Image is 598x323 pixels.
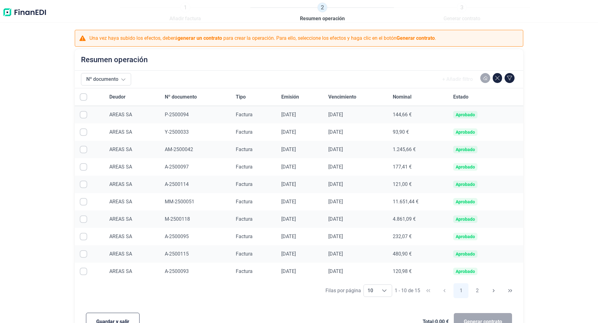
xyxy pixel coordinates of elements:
[109,146,132,152] span: AREAS SA
[165,199,194,205] span: MM-2500051
[109,93,126,101] span: Deudor
[80,198,87,205] div: Row Selected null
[395,288,420,293] span: 1 - 10 de 15
[80,128,87,136] div: Row Selected null
[421,283,436,298] button: First Page
[109,129,132,135] span: AREAS SA
[328,112,383,118] div: [DATE]
[453,283,468,298] button: Page 1
[453,93,468,101] span: Estado
[456,234,475,239] div: Aprobado
[165,146,193,152] span: AM-2500042
[109,216,132,222] span: AREAS SA
[456,217,475,222] div: Aprobado
[281,146,318,153] div: [DATE]
[364,285,377,297] span: 10
[178,35,222,41] b: generar un contrato
[236,146,253,152] span: Factura
[80,215,87,223] div: Row Selected null
[393,93,411,101] span: Nominal
[165,268,189,274] span: A-2500093
[281,129,318,135] div: [DATE]
[328,93,356,101] span: Vencimiento
[393,251,444,257] div: 480,90 €
[456,251,475,256] div: Aprobado
[456,182,475,187] div: Aprobado
[236,112,253,118] span: Factura
[281,216,318,222] div: [DATE]
[281,112,318,118] div: [DATE]
[109,251,132,257] span: AREAS SA
[328,251,383,257] div: [DATE]
[456,112,475,117] div: Aprobado
[236,164,253,170] span: Factura
[325,287,361,294] div: Filas por página
[2,2,47,22] img: Logo de aplicación
[503,283,518,298] button: Last Page
[456,269,475,274] div: Aprobado
[393,268,444,275] div: 120,98 €
[377,285,392,297] div: Choose
[165,181,189,187] span: A-2500114
[80,146,87,153] div: Row Selected null
[328,199,383,205] div: [DATE]
[281,268,318,275] div: [DATE]
[80,233,87,240] div: Row Selected null
[236,216,253,222] span: Factura
[393,129,444,135] div: 93,90 €
[281,199,318,205] div: [DATE]
[470,283,485,298] button: Page 2
[109,199,132,205] span: AREAS SA
[281,93,299,101] span: Emisión
[236,233,253,239] span: Factura
[300,15,345,22] span: Resumen operación
[393,181,444,187] div: 121,00 €
[89,35,436,42] p: Una vez haya subido los efectos, deberá para crear la operación. Para ello, seleccione los efecto...
[165,164,189,170] span: A-2500097
[396,35,435,41] b: Generar contrato
[236,129,253,135] span: Factura
[328,268,383,275] div: [DATE]
[328,233,383,240] div: [DATE]
[165,233,189,239] span: A-2500095
[300,2,345,22] a: 2Resumen operación
[80,181,87,188] div: Row Selected null
[165,251,189,257] span: A-2500115
[236,93,246,101] span: Tipo
[81,73,131,85] button: Nº documento
[281,181,318,187] div: [DATE]
[281,233,318,240] div: [DATE]
[456,130,475,135] div: Aprobado
[281,164,318,170] div: [DATE]
[328,146,383,153] div: [DATE]
[236,268,253,274] span: Factura
[328,129,383,135] div: [DATE]
[80,163,87,171] div: Row Selected null
[80,250,87,258] div: Row Selected null
[456,164,475,169] div: Aprobado
[393,233,444,240] div: 232,07 €
[80,93,87,101] div: All items unselected
[165,112,189,118] span: P-2500094
[456,147,475,152] div: Aprobado
[236,181,253,187] span: Factura
[236,199,253,205] span: Factura
[328,216,383,222] div: [DATE]
[486,283,501,298] button: Next Page
[437,283,452,298] button: Previous Page
[317,2,327,12] span: 2
[393,146,444,153] div: 1.245,66 €
[236,251,253,257] span: Factura
[165,93,197,101] span: Nº documento
[109,112,132,118] span: AREAS SA
[281,251,318,257] div: [DATE]
[393,112,444,118] div: 144,66 €
[393,164,444,170] div: 177,41 €
[328,164,383,170] div: [DATE]
[393,199,444,205] div: 11.651,44 €
[81,55,148,64] h2: Resumen operación
[109,181,132,187] span: AREAS SA
[109,233,132,239] span: AREAS SA
[165,216,190,222] span: M-2500118
[456,199,475,204] div: Aprobado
